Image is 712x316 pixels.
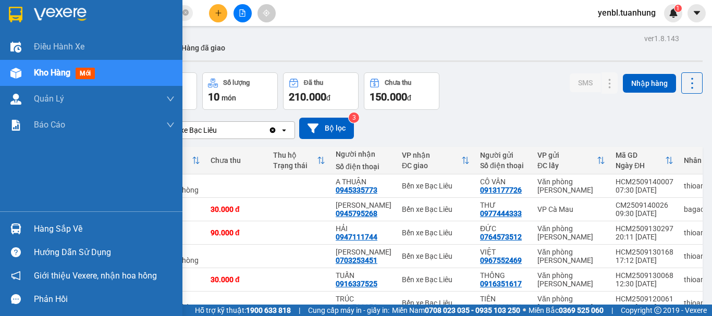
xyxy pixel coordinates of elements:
span: question-circle [11,247,21,257]
button: aim [257,4,276,22]
div: 30.000 đ [211,275,263,284]
div: 0945335773 [336,186,377,194]
span: mới [76,68,95,79]
img: logo-vxr [9,7,22,22]
button: Nhập hàng [623,74,676,93]
div: ĐC giao [402,161,461,170]
div: THƯ [480,201,527,209]
div: VIỆT [480,248,527,256]
button: file-add [234,4,252,22]
div: 0916337525 [336,280,377,288]
div: 12:30 [DATE] [616,280,673,288]
div: Bến xe Bạc Liêu [402,275,470,284]
div: Bến xe Bạc Liêu [166,125,217,135]
span: Báo cáo [34,118,65,131]
div: 0765612261 [480,303,522,311]
div: Người gửi [480,151,527,159]
div: Văn phòng [PERSON_NAME] [537,271,605,288]
div: Văn phòng [PERSON_NAME] [537,248,605,264]
span: đ [326,94,330,102]
span: 10 [208,91,219,103]
span: Miền Nam [392,305,520,316]
div: TUẤN [336,271,391,280]
div: Số lượng [223,79,250,86]
sup: 1 [674,5,682,12]
div: VP Cà Mau [537,205,605,213]
strong: 0369 525 060 [559,306,604,314]
div: 0946798950 [336,303,377,311]
div: Người nhận [336,150,391,158]
span: 210.000 [289,91,326,103]
span: caret-down [692,8,702,18]
th: Toggle SortBy [397,147,475,174]
span: Kho hàng [34,68,70,78]
span: plus [215,9,222,17]
span: Giới thiệu Vexere, nhận hoa hồng [34,269,157,282]
div: VP gửi [537,151,597,159]
button: caret-down [688,4,706,22]
span: ⚪️ [523,308,526,312]
div: HCM2509130068 [616,271,673,280]
div: CM2509140026 [616,201,673,209]
img: warehouse-icon [10,42,21,53]
div: TRÚC [336,295,391,303]
span: | [299,305,300,316]
span: Hỗ trợ kỹ thuật: [195,305,291,316]
div: 12:23 [DATE] [616,303,673,311]
th: Toggle SortBy [532,147,610,174]
span: close-circle [182,9,189,16]
span: message [11,294,21,304]
button: SMS [570,73,601,92]
th: Toggle SortBy [268,147,330,174]
div: Số điện thoại [336,162,391,171]
div: HCM2509140007 [616,178,673,186]
button: plus [209,4,227,22]
img: warehouse-icon [10,223,21,234]
span: aim [263,9,270,17]
div: CÔ VÂN [480,178,527,186]
div: ver 1.8.143 [644,33,679,44]
div: Số điện thoại [480,161,527,170]
div: 17:12 [DATE] [616,256,673,264]
sup: 3 [349,112,359,123]
div: TIÊN [480,295,527,303]
svg: Clear value [268,126,277,134]
button: Bộ lọc [299,118,354,139]
button: Chưa thu150.000đ [364,72,439,110]
span: Điều hành xe [34,40,84,53]
div: Bến xe Bạc Liêu [402,205,470,213]
span: close-circle [182,8,189,18]
div: Hàng sắp về [34,221,175,237]
input: Selected Bến xe Bạc Liêu. [218,125,219,135]
img: icon-new-feature [669,8,678,18]
div: 0947111744 [336,233,377,241]
div: Văn phòng [PERSON_NAME] [537,224,605,241]
span: down [166,95,175,103]
div: ĐỨC [480,224,527,233]
div: 0764573512 [480,233,522,241]
div: HCM2509120061 [616,295,673,303]
div: Phản hồi [34,292,175,307]
div: HẢI [336,224,391,233]
span: file-add [239,9,246,17]
div: 0913177726 [480,186,522,194]
div: HỒ PHÁT [336,201,391,209]
span: yenbl.tuanhung [590,6,664,19]
span: đ [407,94,411,102]
span: 150.000 [370,91,407,103]
div: 90.000 đ [211,229,263,237]
div: 20:11 [DATE] [616,233,673,241]
div: 30.000 đ [211,205,263,213]
div: Văn phòng [PERSON_NAME] [537,178,605,194]
span: Cung cấp máy in - giấy in: [308,305,389,316]
span: món [222,94,236,102]
button: Số lượng10món [202,72,278,110]
strong: 0708 023 035 - 0935 103 250 [425,306,520,314]
div: Bến xe Bạc Liêu [402,299,470,307]
div: VP nhận [402,151,461,159]
div: Ngày ĐH [616,161,665,170]
div: Thu hộ [273,151,317,159]
strong: 1900 633 818 [246,306,291,314]
span: | [611,305,613,316]
div: 07:30 [DATE] [616,186,673,194]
